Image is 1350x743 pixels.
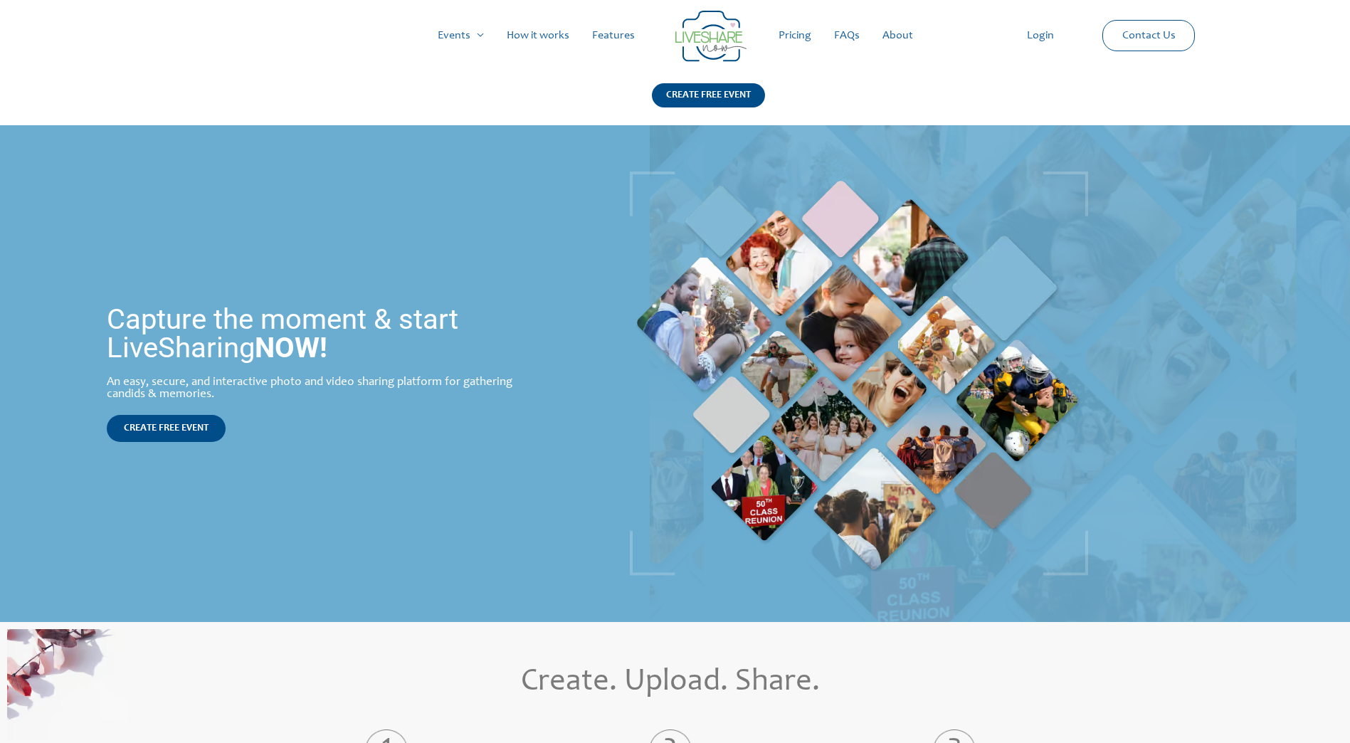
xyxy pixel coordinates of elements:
[871,13,924,58] a: About
[1111,21,1187,51] a: Contact Us
[581,13,646,58] a: Features
[630,172,1088,576] img: home_banner_pic | Live Photo Slideshow for Events | Create Free Events Album for Any Occasion
[107,305,538,362] h1: Capture the moment & start LiveSharing
[495,13,581,58] a: How it works
[521,667,820,698] span: Create. Upload. Share.
[255,331,327,364] strong: NOW!
[652,83,765,107] div: CREATE FREE EVENT
[1016,13,1065,58] a: Login
[107,415,226,442] a: CREATE FREE EVENT
[426,13,495,58] a: Events
[7,629,128,741] img: home_create_updload_share_bg | Live Photo Slideshow for Events | Create Free Events Album for Any...
[823,13,871,58] a: FAQs
[25,13,1325,58] nav: Site Navigation
[107,376,538,401] div: An easy, secure, and interactive photo and video sharing platform for gathering candids & memories.
[767,13,823,58] a: Pricing
[652,83,765,125] a: CREATE FREE EVENT
[124,423,209,433] span: CREATE FREE EVENT
[675,11,747,62] img: Group 14 | Live Photo Slideshow for Events | Create Free Events Album for Any Occasion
